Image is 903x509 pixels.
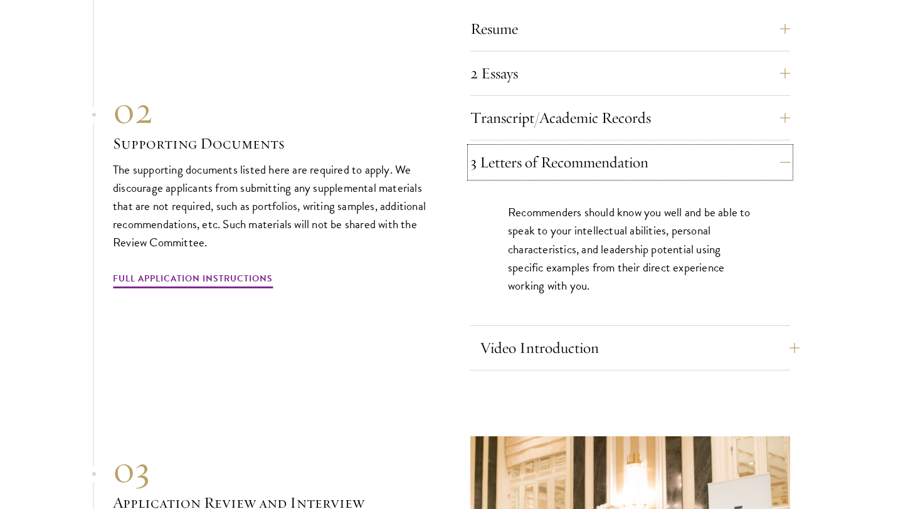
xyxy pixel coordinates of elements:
[480,333,800,363] button: Video Introduction
[470,103,790,133] button: Transcript/Academic Records
[113,271,273,290] a: Full Application Instructions
[470,147,790,177] button: 3 Letters of Recommendation
[508,203,752,294] p: Recommenders should know you well and be able to speak to your intellectual abilities, personal c...
[113,160,433,251] p: The supporting documents listed here are required to apply. We discourage applicants from submitt...
[113,133,433,154] h3: Supporting Documents
[470,14,790,44] button: Resume
[113,447,433,492] div: 03
[470,58,790,88] button: 2 Essays
[113,88,433,133] div: 02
